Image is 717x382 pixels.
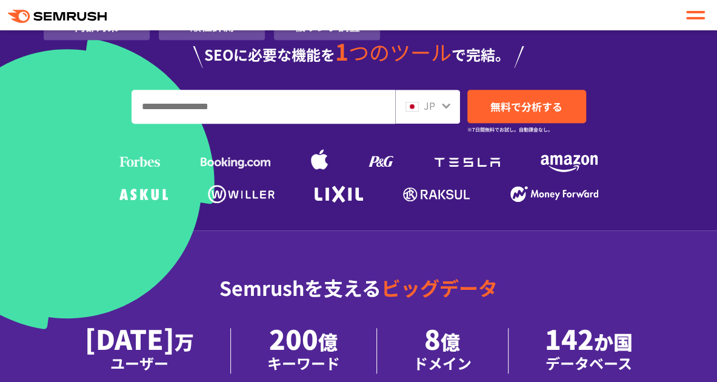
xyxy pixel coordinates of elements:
[381,273,498,301] span: ビッグデータ
[318,327,338,355] span: 億
[231,328,377,374] li: 200
[467,124,553,135] small: ※7日間無料でお試し。自動課金なし。
[545,352,633,374] div: データベース
[335,35,348,67] span: 1
[594,327,633,355] span: か国
[44,40,674,68] div: SEOに必要な機能を
[467,90,586,123] a: 無料で分析する
[490,99,562,114] span: 無料で分析する
[424,98,435,113] span: JP
[44,267,674,328] div: Semrushを支える
[509,328,669,374] li: 142
[267,352,340,374] div: キーワード
[348,37,452,67] span: つのツール
[413,352,472,374] div: ドメイン
[132,90,395,123] input: URL、キーワードを入力してください
[441,327,460,355] span: 億
[85,352,194,374] div: ユーザー
[48,328,231,374] li: [DATE]
[377,328,509,374] li: 8
[452,44,510,65] span: で完結。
